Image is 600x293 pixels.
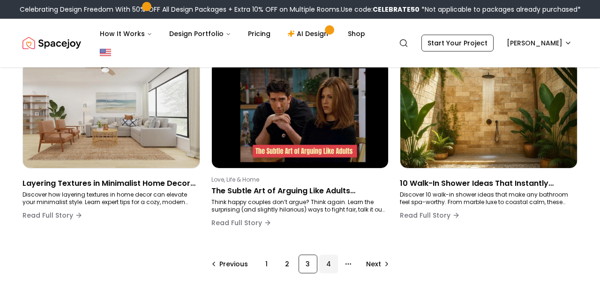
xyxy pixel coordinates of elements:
p: Discover how layering textures in home decor can elevate your minimalist style. Learn expert tips... [22,191,196,206]
button: Read Full Story [22,206,82,225]
div: 1 [257,255,276,273]
span: Previous [219,259,248,269]
button: Read Full Story [400,206,460,225]
span: *Not applicable to packages already purchased* [420,5,581,14]
b: CELEBRATE50 [373,5,420,14]
span: Use code: [341,5,420,14]
button: How It Works [92,24,160,43]
a: Pricing [240,24,278,43]
div: 3 [299,255,317,273]
nav: Main [92,24,373,43]
img: The Subtle Art of Arguing Like Adults (Without Sleeping on the Couch) [212,62,389,168]
div: Go to next page [359,255,395,273]
div: 4 [319,255,338,273]
p: Discover 10 walk-in shower ideas that make any bathroom feel spa-worthy. From marble luxe to coas... [400,191,574,206]
p: 10 Walk-In Shower Ideas That Instantly Transform Your Bathroom Into a Spa [400,178,574,189]
p: The Subtle Art of Arguing Like Adults (Without Sleeping on the Couch) [211,185,385,197]
img: United States [100,47,111,58]
p: Love, Life & Home [211,176,385,183]
a: The Subtle Art of Arguing Like Adults (Without Sleeping on the Couch)Love, Life & HomeThe Subtle ... [211,62,389,236]
a: Shop [340,24,373,43]
a: AI Design [280,24,338,43]
img: Layering Textures in Minimalist Home Decor: Expert Tips for a Cozy, Stylish Space [23,62,200,168]
div: 2 [278,255,297,273]
nav: Global [22,19,577,67]
nav: pagination [205,255,395,273]
a: Spacejoy [22,34,81,52]
p: Think happy couples don’t argue? Think again. Learn the surprising (and slightly hilarious) ways ... [211,198,385,213]
button: Read Full Story [211,213,271,232]
a: Layering Textures in Minimalist Home Decor: Expert Tips for a Cozy, Stylish SpaceLayering Texture... [22,62,200,236]
img: 10 Walk-In Shower Ideas That Instantly Transform Your Bathroom Into a Spa [400,62,577,168]
button: [PERSON_NAME] [501,35,577,51]
a: 10 Walk-In Shower Ideas That Instantly Transform Your Bathroom Into a Spa10 Walk-In Shower Ideas ... [400,62,577,236]
img: Spacejoy Logo [22,34,81,52]
a: Start Your Project [421,35,494,51]
p: Layering Textures in Minimalist Home Decor: Expert Tips for a Cozy, Stylish Space [22,178,196,189]
button: Design Portfolio [162,24,239,43]
button: Go to previous page [205,255,255,273]
div: Celebrating Design Freedom With 50% OFF All Design Packages + Extra 10% OFF on Multiple Rooms. [20,5,581,14]
span: Next [366,259,381,269]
